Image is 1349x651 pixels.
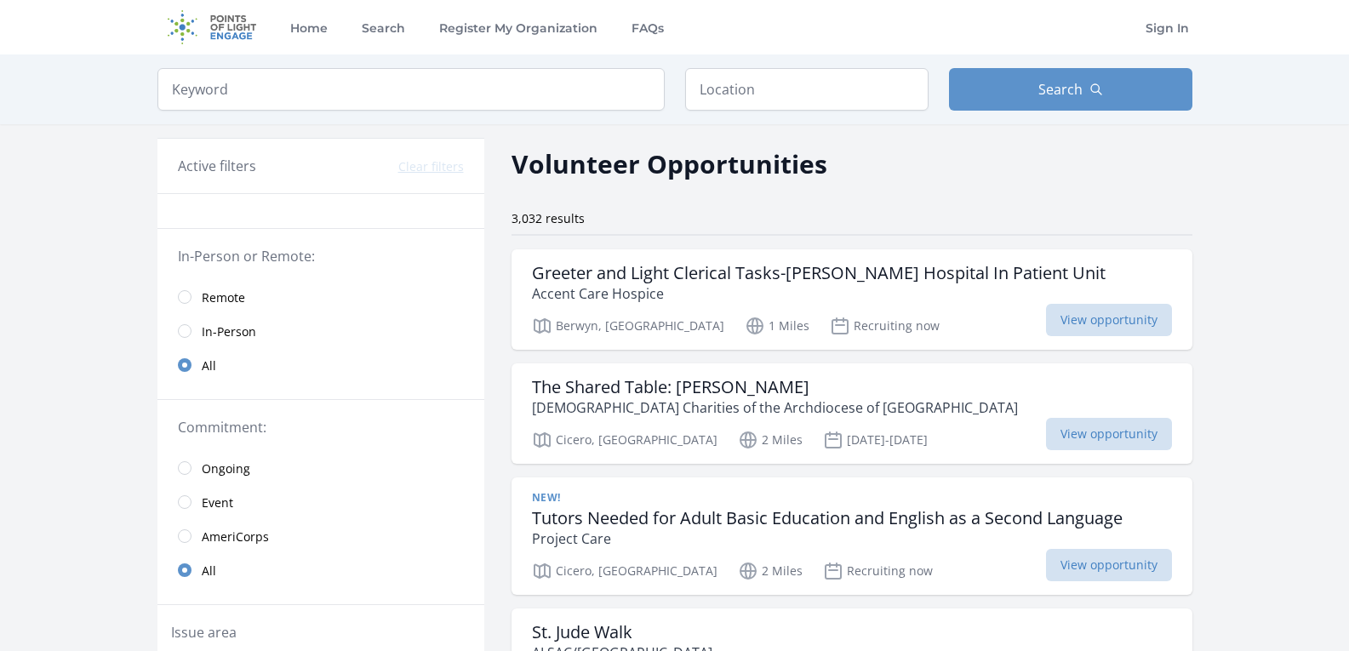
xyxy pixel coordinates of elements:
[532,397,1018,418] p: [DEMOGRAPHIC_DATA] Charities of the Archdiocese of [GEOGRAPHIC_DATA]
[512,145,827,183] h2: Volunteer Opportunities
[532,508,1123,528] h3: Tutors Needed for Adult Basic Education and English as a Second Language
[1046,549,1172,581] span: View opportunity
[512,249,1192,350] a: Greeter and Light Clerical Tasks-[PERSON_NAME] Hospital In Patient Unit Accent Care Hospice Berwy...
[1038,79,1083,100] span: Search
[532,528,1123,549] p: Project Care
[512,210,585,226] span: 3,032 results
[202,323,256,340] span: In-Person
[398,158,464,175] button: Clear filters
[157,68,665,111] input: Keyword
[949,68,1192,111] button: Search
[171,622,237,642] legend: Issue area
[1046,304,1172,336] span: View opportunity
[823,561,933,581] p: Recruiting now
[202,460,250,477] span: Ongoing
[157,348,484,382] a: All
[745,316,809,336] p: 1 Miles
[532,377,1018,397] h3: The Shared Table: [PERSON_NAME]
[685,68,929,111] input: Location
[738,561,803,581] p: 2 Miles
[512,477,1192,595] a: New! Tutors Needed for Adult Basic Education and English as a Second Language Project Care Cicero...
[830,316,940,336] p: Recruiting now
[202,562,216,580] span: All
[157,451,484,485] a: Ongoing
[532,622,712,642] h3: St. Jude Walk
[157,314,484,348] a: In-Person
[532,491,561,505] span: New!
[202,528,269,545] span: AmeriCorps
[178,246,464,266] legend: In-Person or Remote:
[157,280,484,314] a: Remote
[532,283,1106,304] p: Accent Care Hospice
[178,156,256,176] h3: Active filters
[202,289,245,306] span: Remote
[532,316,724,336] p: Berwyn, [GEOGRAPHIC_DATA]
[157,553,484,587] a: All
[202,494,233,511] span: Event
[823,430,928,450] p: [DATE]-[DATE]
[532,561,717,581] p: Cicero, [GEOGRAPHIC_DATA]
[157,519,484,553] a: AmeriCorps
[532,430,717,450] p: Cicero, [GEOGRAPHIC_DATA]
[202,357,216,374] span: All
[532,263,1106,283] h3: Greeter and Light Clerical Tasks-[PERSON_NAME] Hospital In Patient Unit
[738,430,803,450] p: 2 Miles
[178,417,464,437] legend: Commitment:
[512,363,1192,464] a: The Shared Table: [PERSON_NAME] [DEMOGRAPHIC_DATA] Charities of the Archdiocese of [GEOGRAPHIC_DA...
[157,485,484,519] a: Event
[1046,418,1172,450] span: View opportunity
